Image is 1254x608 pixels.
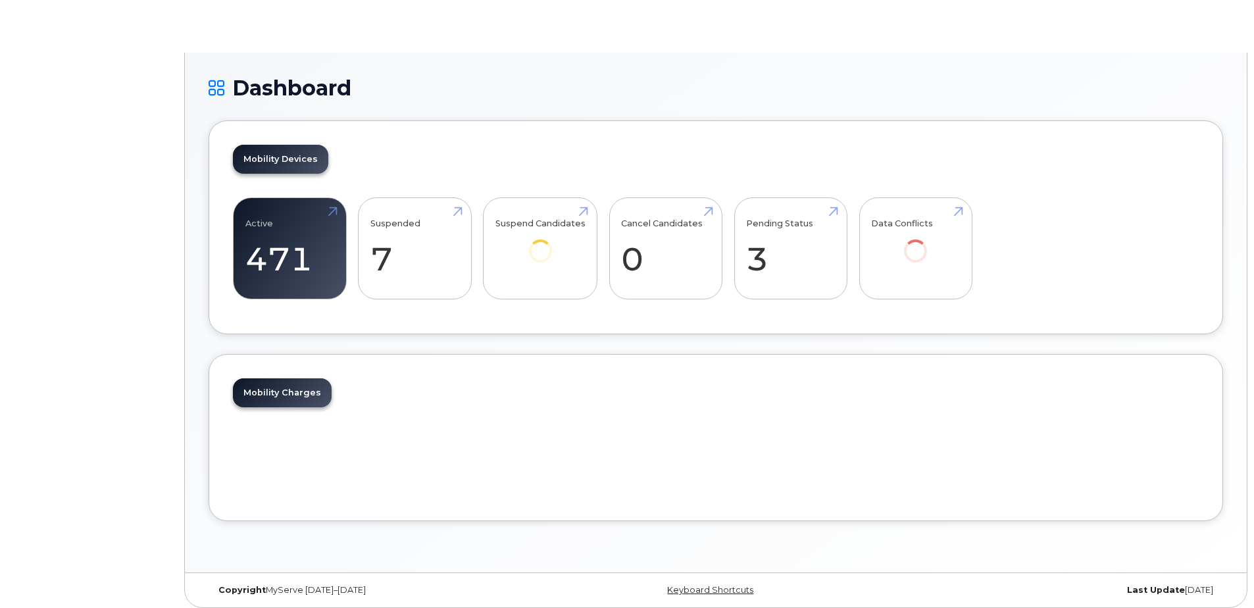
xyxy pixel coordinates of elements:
[370,205,459,292] a: Suspended 7
[871,205,960,281] a: Data Conflicts
[621,205,710,292] a: Cancel Candidates 0
[209,76,1223,99] h1: Dashboard
[245,205,334,292] a: Active 471
[885,585,1223,595] div: [DATE]
[209,585,547,595] div: MyServe [DATE]–[DATE]
[233,378,332,407] a: Mobility Charges
[1127,585,1185,595] strong: Last Update
[667,585,753,595] a: Keyboard Shortcuts
[495,205,586,281] a: Suspend Candidates
[233,145,328,174] a: Mobility Devices
[218,585,266,595] strong: Copyright
[746,205,835,292] a: Pending Status 3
